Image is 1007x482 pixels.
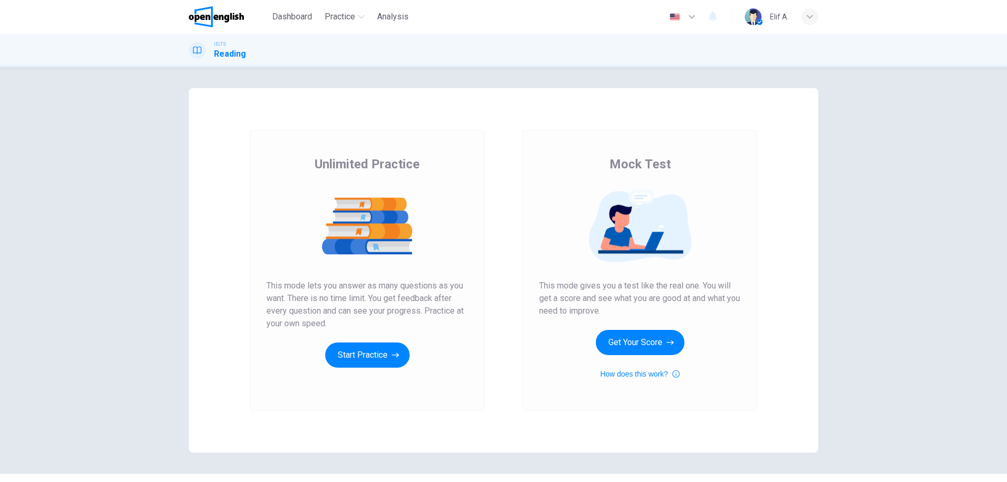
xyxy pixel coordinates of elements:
[325,10,355,23] span: Practice
[325,342,410,368] button: Start Practice
[745,8,762,25] img: Profile picture
[320,7,369,26] button: Practice
[189,6,268,27] a: OpenEnglish logo
[189,6,244,27] img: OpenEnglish logo
[266,280,468,330] span: This mode lets you answer as many questions as you want. There is no time limit. You get feedback...
[377,10,409,23] span: Analysis
[214,40,226,48] span: IELTS
[539,280,741,317] span: This mode gives you a test like the real one. You will get a score and see what you are good at a...
[596,330,684,355] button: Get Your Score
[668,13,681,21] img: en
[272,10,312,23] span: Dashboard
[268,7,316,26] button: Dashboard
[600,368,679,380] button: How does this work?
[770,10,789,23] div: Elif A.
[315,156,420,173] span: Unlimited Practice
[609,156,671,173] span: Mock Test
[373,7,413,26] button: Analysis
[214,48,246,60] h1: Reading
